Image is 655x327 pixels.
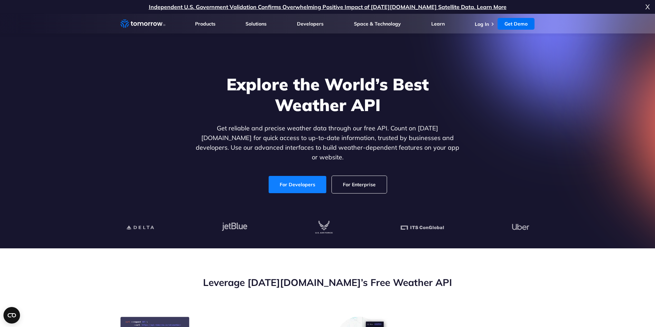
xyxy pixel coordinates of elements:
a: For Developers [269,176,326,193]
p: Get reliable and precise weather data through our free API. Count on [DATE][DOMAIN_NAME] for quic... [194,123,461,162]
h2: Leverage [DATE][DOMAIN_NAME]’s Free Weather API [121,276,535,289]
a: Independent U.S. Government Validation Confirms Overwhelming Positive Impact of [DATE][DOMAIN_NAM... [149,3,507,10]
a: Get Demo [498,18,534,30]
button: Open CMP widget [3,307,20,324]
a: Log In [475,21,489,27]
a: Developers [297,21,324,27]
a: Space & Technology [354,21,401,27]
a: Products [195,21,215,27]
a: Home link [121,19,165,29]
a: For Enterprise [332,176,387,193]
a: Learn [431,21,445,27]
a: Solutions [245,21,267,27]
h1: Explore the World’s Best Weather API [194,74,461,115]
